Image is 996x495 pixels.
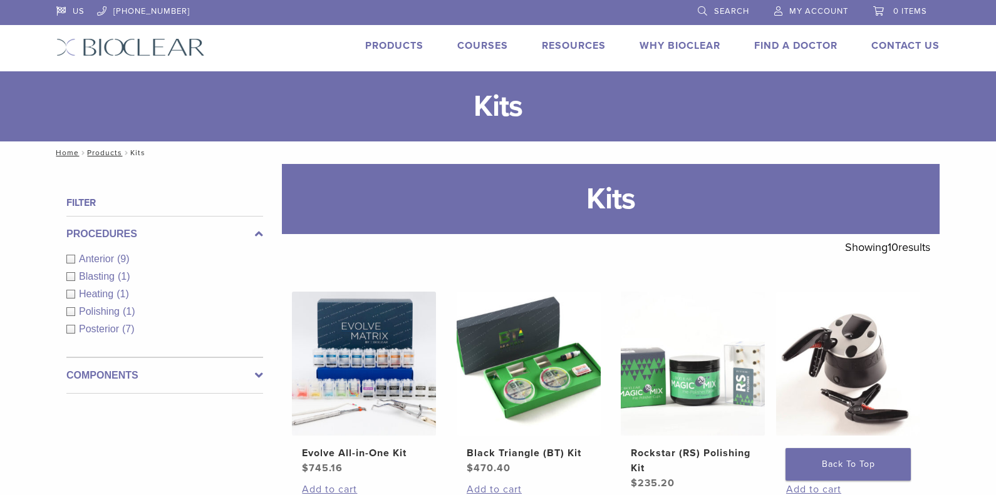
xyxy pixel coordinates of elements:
[87,148,122,157] a: Products
[79,150,87,156] span: /
[631,477,675,489] bdi: 235.20
[467,462,511,474] bdi: 470.40
[631,446,755,476] h2: Rockstar (RS) Polishing Kit
[302,446,426,461] h2: Evolve All-in-One Kit
[79,271,118,282] span: Blasting
[457,39,508,52] a: Courses
[291,292,437,476] a: Evolve All-in-One KitEvolve All-in-One Kit $745.16
[789,6,848,16] span: My Account
[776,292,921,476] a: HeatSync KitHeatSync Kit $1,041.70
[47,141,949,164] nav: Kits
[640,39,720,52] a: Why Bioclear
[776,292,920,436] img: HeatSync Kit
[123,306,135,317] span: (1)
[456,292,602,476] a: Black Triangle (BT) KitBlack Triangle (BT) Kit $470.40
[845,234,930,260] p: Showing results
[117,288,129,299] span: (1)
[282,164,940,234] h1: Kits
[66,195,263,210] h4: Filter
[66,368,263,383] label: Components
[620,292,766,491] a: Rockstar (RS) Polishing KitRockstar (RS) Polishing Kit $235.20
[117,253,130,264] span: (9)
[122,150,130,156] span: /
[888,240,898,254] span: 10
[457,292,601,436] img: Black Triangle (BT) Kit
[66,227,263,242] label: Procedures
[871,39,940,52] a: Contact Us
[79,253,117,264] span: Anterior
[302,462,309,474] span: $
[302,462,343,474] bdi: 745.16
[786,446,910,461] h2: HeatSync Kit
[365,39,423,52] a: Products
[79,324,122,334] span: Posterior
[79,288,117,299] span: Heating
[467,446,591,461] h2: Black Triangle (BT) Kit
[893,6,927,16] span: 0 items
[292,292,436,436] img: Evolve All-in-One Kit
[52,148,79,157] a: Home
[631,477,638,489] span: $
[467,462,474,474] span: $
[786,448,911,481] a: Back To Top
[542,39,606,52] a: Resources
[621,292,765,436] img: Rockstar (RS) Polishing Kit
[754,39,838,52] a: Find A Doctor
[56,38,205,56] img: Bioclear
[122,324,135,334] span: (7)
[79,306,123,317] span: Polishing
[118,271,130,282] span: (1)
[714,6,749,16] span: Search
